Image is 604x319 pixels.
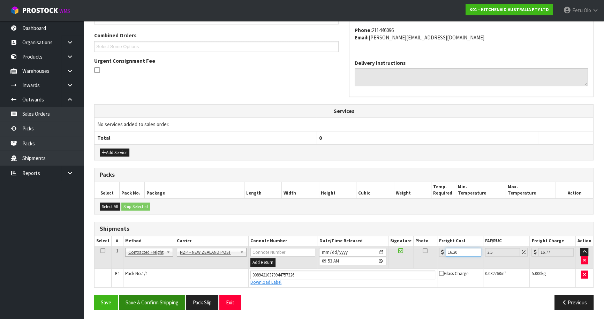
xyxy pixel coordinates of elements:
span: 0 [319,135,322,141]
input: Freight Adjustment [485,248,520,257]
span: Glass Charge [439,271,468,276]
input: Freight Charge [538,248,574,257]
a: K01 - KITCHENAID AUSTRALIA PTY LTD [466,4,553,15]
th: Freight Cost [437,236,483,246]
th: Max. Temperature [506,182,556,198]
h3: Shipments [100,226,588,232]
th: Photo [413,236,437,246]
button: Save & Confirm Shipping [119,295,185,310]
a: Download Label [250,279,281,285]
th: Weight [394,182,431,198]
td: Pack No. [123,268,249,287]
button: Exit [219,295,241,310]
th: Services [95,105,593,118]
button: Select All [100,203,120,211]
th: Temp. Required [431,182,456,198]
span: Olo [584,7,591,14]
button: Ship Selected [121,203,150,211]
strong: K01 - KITCHENAID AUSTRALIA PTY LTD [469,7,549,13]
th: Connote Number [249,236,317,246]
button: Add Service [100,149,129,157]
strong: email [355,34,369,41]
th: Total [95,131,316,144]
span: ProStock [22,6,58,15]
input: Freight Cost [446,248,481,257]
span: 0.032768 [485,271,501,276]
th: Cubic [356,182,394,198]
th: Min. Temperature [456,182,506,198]
th: Carrier [175,236,249,246]
span: NZP - NEW ZEALAND POST [180,248,237,257]
img: cube-alt.png [10,6,19,15]
th: Method [123,236,175,246]
label: Combined Orders [94,32,136,39]
th: Date/Time Released [317,236,388,246]
h3: Packs [100,172,588,178]
label: Urgent Consignment Fee [94,57,155,64]
th: Signature [388,236,413,246]
button: Previous [554,295,594,310]
button: Pack Slip [186,295,218,310]
button: Add Return [250,258,275,267]
span: 1 [116,248,118,254]
label: Delivery Instructions [355,59,406,67]
td: No services added to sales order. [95,118,593,131]
strong: phone [355,27,372,33]
th: Pack No. [120,182,145,198]
th: Select [95,182,120,198]
td: m [483,268,530,287]
sup: 3 [505,270,506,274]
span: 1/1 [142,271,148,276]
button: Save [94,295,118,310]
th: Height [319,182,356,198]
th: Length [244,182,281,198]
th: Action [575,236,593,246]
th: Package [144,182,244,198]
span: Fetu [572,7,583,14]
input: Connote Number [250,271,435,279]
th: FAF/RUC [483,236,530,246]
th: Action [556,182,593,198]
input: Connote Number [250,248,315,257]
td: kg [530,268,576,287]
address: 211446096 [PERSON_NAME][EMAIL_ADDRESS][DOMAIN_NAME] [355,26,588,41]
span: 5.000 [531,271,541,276]
th: Width [281,182,319,198]
span: 1 [118,271,120,276]
span: Contracted Freight [128,248,164,257]
th: Freight Charge [530,236,576,246]
th: Select [95,236,112,246]
th: # [112,236,123,246]
small: WMS [59,8,70,14]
